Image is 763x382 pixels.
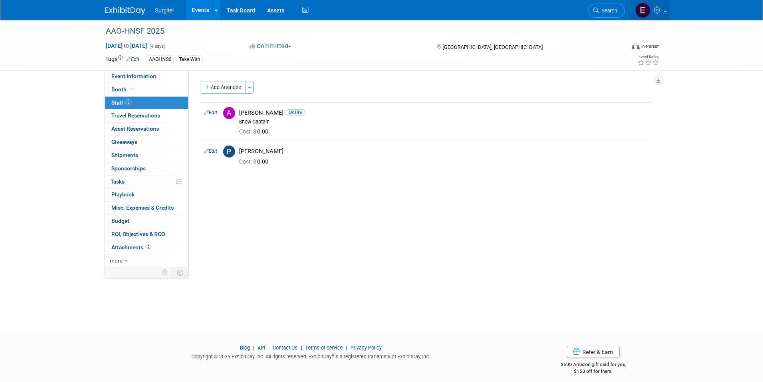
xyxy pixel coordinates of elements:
span: Sponsorships [111,165,146,172]
div: AAO-HNSF 2025 [103,24,613,38]
span: Giveaways [111,139,137,145]
a: Shipments [105,149,188,162]
span: Asset Reservations [111,125,159,132]
span: 0.00 [239,128,272,135]
span: more [110,257,123,264]
a: Tasks [105,176,188,188]
a: Attachments2 [105,241,188,254]
div: [PERSON_NAME] [239,109,649,117]
a: API [258,345,265,351]
div: Copyright © 2025 ExhibitDay, Inc. All rights reserved. ExhibitDay is a registered trademark of Ex... [105,351,517,360]
a: Travel Reservations [105,109,188,122]
img: ExhibitDay [105,7,145,15]
span: | [251,345,256,351]
a: Edit [204,148,217,154]
img: P.jpg [223,146,235,158]
i: Booth reservation complete [130,87,134,91]
div: $500 Amazon gift card for you, [529,356,658,374]
span: Misc. Expenses & Credits [111,204,174,211]
span: Event Information [111,73,156,79]
div: $150 off for them. [529,368,658,375]
div: Take With [177,55,203,64]
span: | [266,345,272,351]
div: Event Rating [638,55,659,59]
a: Budget [105,215,188,228]
a: Refer & Earn [567,346,620,358]
div: [PERSON_NAME] [239,148,649,155]
td: Toggle Event Tabs [172,267,188,278]
button: Committed [247,42,294,51]
span: 2 [125,99,131,105]
span: (4 days) [149,44,165,49]
span: ROI, Objectives & ROO [111,231,165,237]
a: Giveaways [105,136,188,149]
a: Misc. Expenses & Credits [105,202,188,214]
a: Playbook [105,188,188,201]
a: Sponsorships [105,162,188,175]
a: Booth [105,83,188,96]
sup: ® [332,353,334,358]
span: Budget [111,218,129,224]
span: Tasks [111,178,125,185]
span: | [344,345,349,351]
a: Staff2 [105,97,188,109]
span: [DATE] [DATE] [105,42,147,49]
span: Booth [111,86,136,93]
a: Asset Reservations [105,123,188,135]
a: Privacy Policy [350,345,382,351]
img: Emily Norton [635,3,650,18]
span: Surgitel [155,7,174,14]
button: Add Attendee [201,81,246,94]
span: Cost: $ [239,158,257,165]
a: Edit [204,110,217,115]
span: Playbook [111,191,135,198]
img: Format-Inperson.png [632,43,640,49]
a: Terms of Service [305,345,343,351]
span: [GEOGRAPHIC_DATA], [GEOGRAPHIC_DATA] [443,44,543,50]
a: Search [588,4,625,18]
span: to [123,42,130,49]
td: Tags [105,55,139,64]
a: Contact Us [273,345,298,351]
span: 2 [145,244,151,250]
div: In-Person [641,43,660,49]
span: Search [599,8,617,14]
a: Blog [240,345,250,351]
img: A.jpg [223,107,235,119]
a: more [105,255,188,267]
span: Shipments [111,152,138,158]
div: AAOHNS6 [147,55,174,64]
td: Personalize Event Tab Strip [158,267,172,278]
span: Onsite [286,109,305,115]
span: Staff [111,99,131,106]
a: Event Information [105,70,188,83]
a: ROI, Objectives & ROO [105,228,188,241]
span: Cost: $ [239,128,257,135]
div: Show Captain [239,119,649,125]
span: Travel Reservations [111,112,160,119]
span: Attachments [111,244,151,251]
a: Edit [126,57,139,62]
span: 0.00 [239,158,272,165]
div: Event Format [578,42,660,54]
span: | [299,345,304,351]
